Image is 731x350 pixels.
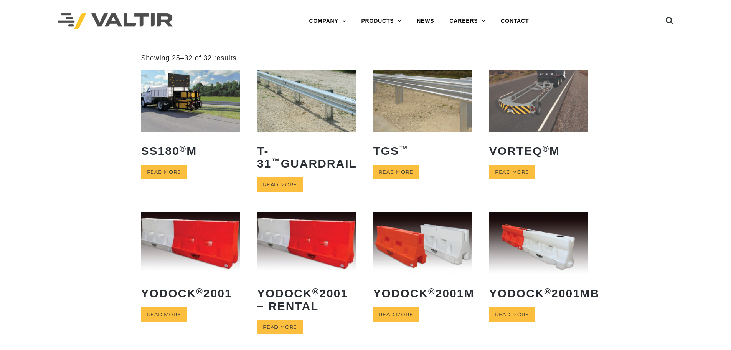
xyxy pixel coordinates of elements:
sup: ® [312,287,320,296]
sup: ™ [271,157,281,166]
a: CONTACT [493,13,536,29]
a: Read more about “VORTEQ® M” [489,165,535,179]
h2: VORTEQ M [489,139,588,163]
a: T-31™Guardrail [257,70,356,175]
sup: ® [180,144,187,154]
a: Read more about “T-31™ Guardrail” [257,177,303,192]
sup: ® [543,144,550,154]
a: CAREERS [442,13,493,29]
img: Yodock 2001 Water Filled Barrier and Barricade [141,212,240,274]
a: Read more about “TGS™” [373,165,419,179]
img: Yodock 2001 Water Filled Barrier and Barricade [257,212,356,274]
h2: TGS [373,139,472,163]
a: Yodock®2001MB [489,212,588,305]
a: Read more about “Yodock® 2001 - Rental” [257,320,303,334]
p: Showing 25–32 of 32 results [141,54,237,63]
sup: ® [428,287,436,296]
h2: Yodock 2001MB [489,281,588,305]
a: Yodock®2001 – Rental [257,212,356,318]
a: Yodock®2001M [373,212,472,305]
h2: Yodock 2001 [141,281,240,305]
h2: Yodock 2001M [373,281,472,305]
a: PRODUCTS [353,13,409,29]
a: TGS™ [373,70,472,163]
a: SS180®M [141,70,240,163]
sup: ® [545,287,552,296]
a: NEWS [409,13,442,29]
h2: SS180 M [141,139,240,163]
a: COMPANY [301,13,353,29]
a: Read more about “Yodock® 2001M” [373,307,419,322]
a: Read more about “Yodock® 2001MB” [489,307,535,322]
sup: ® [196,287,203,296]
h2: T-31 Guardrail [257,139,356,176]
sup: ™ [399,144,409,154]
a: Read more about “SS180® M” [141,165,187,179]
a: VORTEQ®M [489,70,588,163]
img: Valtir [58,13,173,29]
a: Read more about “Yodock® 2001” [141,307,187,322]
a: Yodock®2001 [141,212,240,305]
h2: Yodock 2001 – Rental [257,281,356,318]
